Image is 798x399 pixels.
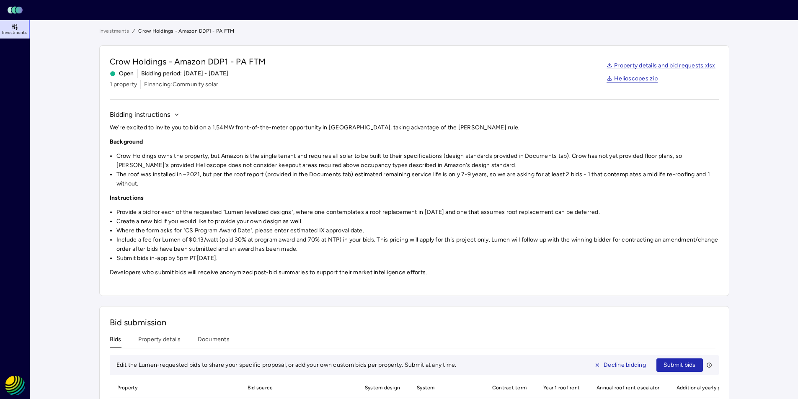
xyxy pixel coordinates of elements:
span: Crow Holdings - Amazon DDP1 - PA FTM [138,27,234,35]
span: Submit bids [664,360,696,370]
span: Additional yearly payments [671,378,746,397]
button: Documents [198,335,230,348]
a: Helioscopes.zip [607,76,658,82]
p: We're excited to invite you to bid on a 1.54MW front-of-the-meter opportunity in [GEOGRAPHIC_DATA... [110,123,719,132]
a: Property details and bid requests.xlsx [607,63,715,70]
li: Where the form asks for "CS Program Award Date", please enter estimated IX approval date. [116,226,719,235]
li: Include a fee for Lumen of $0.13/watt (paid 30% at program award and 70% at NTP) in your bids. Th... [116,235,719,254]
span: Bidding period: [DATE] - [DATE] [141,69,229,78]
span: Annual roof rent escalator [591,378,665,397]
span: Property [110,378,172,397]
li: The roof was installed in ~2021, but per the roof report (provided in the Documents tab) estimate... [116,170,719,188]
span: System design [360,378,405,397]
span: Bid source [243,378,353,397]
span: Bidding instructions [110,110,170,120]
li: Provide a bid for each of the requested "Lumen levelized designs", where one contemplates a roof ... [116,208,719,217]
span: Year 1 roof rent [538,378,585,397]
a: Investments [99,27,129,35]
li: Submit bids in-app by 5pm PT[DATE]. [116,254,719,263]
span: Investments [2,30,27,35]
span: Decline bidding [604,360,646,370]
span: System [412,378,480,397]
span: Open [110,69,134,78]
button: Decline bidding [587,358,653,372]
strong: Instructions [110,194,144,201]
button: Property details [138,335,181,348]
span: Edit the Lumen-requested bids to share your specific proposal, or add your own custom bids per pr... [116,361,457,368]
li: Crow Holdings owns the property, but Amazon is the single tenant and requires all solar to be bui... [116,152,719,170]
span: 1 property [110,80,137,89]
img: REC Solar [5,376,25,396]
button: Submit bids [656,358,703,372]
button: Bids [110,335,121,348]
li: Create a new bid if you would like to provide your own design as well. [116,217,719,226]
span: Contract term [487,378,532,397]
strong: Background [110,138,143,145]
span: Crow Holdings - Amazon DDP1 - PA FTM [110,56,266,67]
nav: breadcrumb [99,27,729,35]
span: Financing: Community solar [144,80,218,89]
button: Bidding instructions [110,110,180,120]
span: Bid submission [110,317,167,327]
p: Developers who submit bids will receive anonymized post-bid summaries to support their market int... [110,268,719,277]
